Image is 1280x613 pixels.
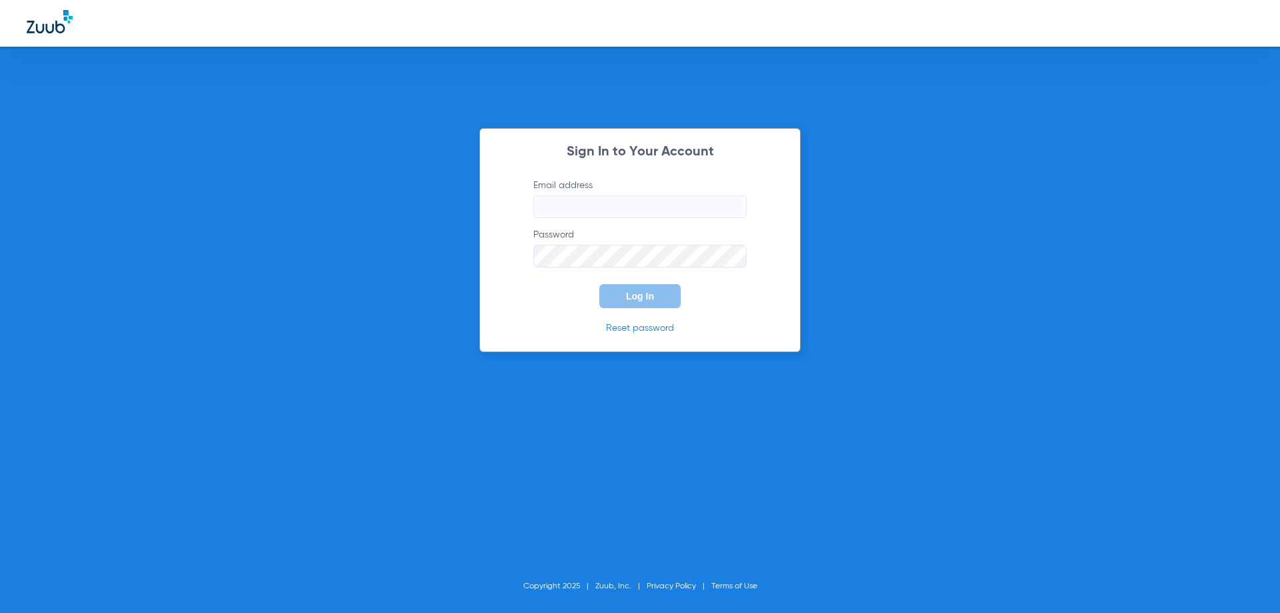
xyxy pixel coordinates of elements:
img: Zuub Logo [27,10,73,33]
label: Email address [533,179,747,218]
label: Password [533,228,747,267]
li: Copyright 2025 [523,580,595,593]
button: Log In [599,284,681,308]
iframe: Chat Widget [1213,549,1280,613]
input: Password [533,245,747,267]
li: Zuub, Inc. [595,580,647,593]
a: Terms of Use [711,582,757,590]
a: Reset password [606,324,674,333]
a: Privacy Policy [647,582,696,590]
span: Log In [626,291,654,301]
input: Email address [533,195,747,218]
h2: Sign In to Your Account [513,145,767,159]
